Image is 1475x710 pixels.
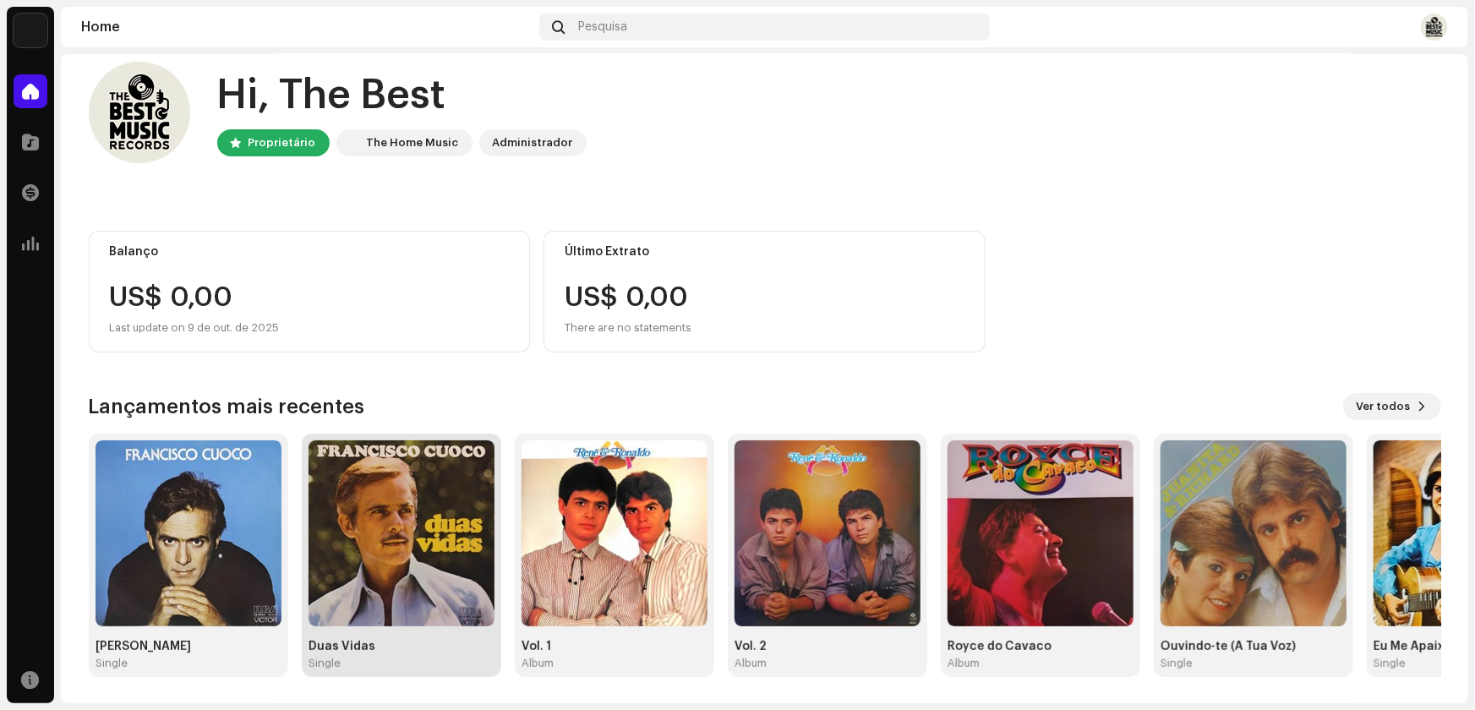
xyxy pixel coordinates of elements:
div: Last update on 9 de out. de 2025 [110,318,510,338]
img: e57eb16c-630c-45a0-b173-efee7d63fb15 [1421,14,1448,41]
div: Hi, The Best [217,68,587,123]
img: c86870aa-2232-4ba3-9b41-08f587110171 [14,14,47,47]
img: 4d21ec0c-f8b9-4ede-b82c-872fadf43e38 [309,440,494,626]
img: 01f6aa37-8c82-45c1-87f4-45eebb612a91 [948,440,1134,626]
div: Último Extrato [565,245,964,259]
span: Pesquisa [579,20,628,34]
div: Proprietário [249,133,316,153]
div: Single [1374,657,1406,670]
div: The Home Music [367,133,459,153]
img: b502ed4c-3d51-4b09-89be-b1a234966911 [522,440,707,626]
div: Duas Vidas [309,640,494,653]
div: There are no statements [565,318,691,338]
img: e57eb16c-630c-45a0-b173-efee7d63fb15 [89,62,190,163]
div: Home [81,20,533,34]
div: Single [1161,657,1193,670]
img: eacf7556-d7bb-4d34-990b-aa621fce2d65 [96,440,281,626]
div: Single [309,657,341,670]
re-o-card-value: Último Extrato [544,231,986,352]
div: Ouvindo-te (A Tua Voz) [1161,640,1347,653]
img: c86870aa-2232-4ba3-9b41-08f587110171 [340,133,360,153]
img: 154d93cc-d116-49f6-80d5-4960652c6a64 [1161,440,1347,626]
div: Vol. 2 [735,640,921,653]
span: Ver todos [1357,390,1411,423]
div: Administrador [493,133,573,153]
div: [PERSON_NAME] [96,640,281,653]
div: Royce do Cavaco [948,640,1134,653]
div: Vol. 1 [522,640,707,653]
img: a1b4298d-c844-4d4f-a683-cb112816cca8 [735,440,921,626]
div: Album [735,657,767,670]
button: Ver todos [1343,393,1441,420]
div: Album [948,657,980,670]
div: Album [522,657,554,670]
re-o-card-value: Balanço [89,231,531,352]
div: Balanço [110,245,510,259]
div: Single [96,657,128,670]
h3: Lançamentos mais recentes [89,393,365,420]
